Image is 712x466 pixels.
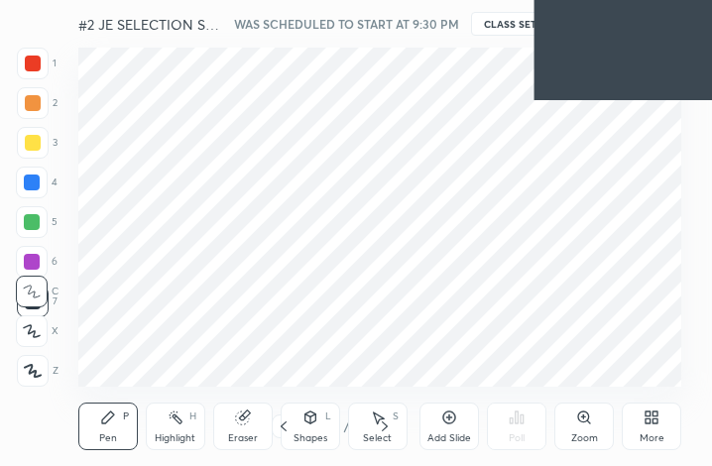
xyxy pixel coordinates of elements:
button: CLASS SETTINGS [471,12,580,36]
h5: WAS SCHEDULED TO START AT 9:30 PM [234,15,459,33]
div: / [343,420,349,432]
div: Add Slide [427,433,471,443]
div: Z [17,355,59,387]
div: Shapes [294,433,327,443]
div: Pen [99,433,117,443]
div: 2 [17,87,58,119]
div: 3 [17,127,58,159]
div: 4 [16,167,58,198]
div: S [393,411,399,421]
div: C [16,276,59,307]
div: 1 [17,48,57,79]
div: Eraser [228,433,258,443]
div: P [123,411,129,421]
div: X [16,315,59,347]
div: 6 [16,246,58,278]
div: L [325,411,331,421]
h4: #2 JE SELECTION SERIES ELECTRICAL 2025 SSC RRB PSU PRAVEEN SIR EEEGURU [78,15,227,34]
div: Zoom [571,433,598,443]
div: Highlight [155,433,195,443]
div: Select [363,433,392,443]
div: More [640,433,664,443]
div: H [189,411,196,421]
div: 5 [16,206,58,238]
